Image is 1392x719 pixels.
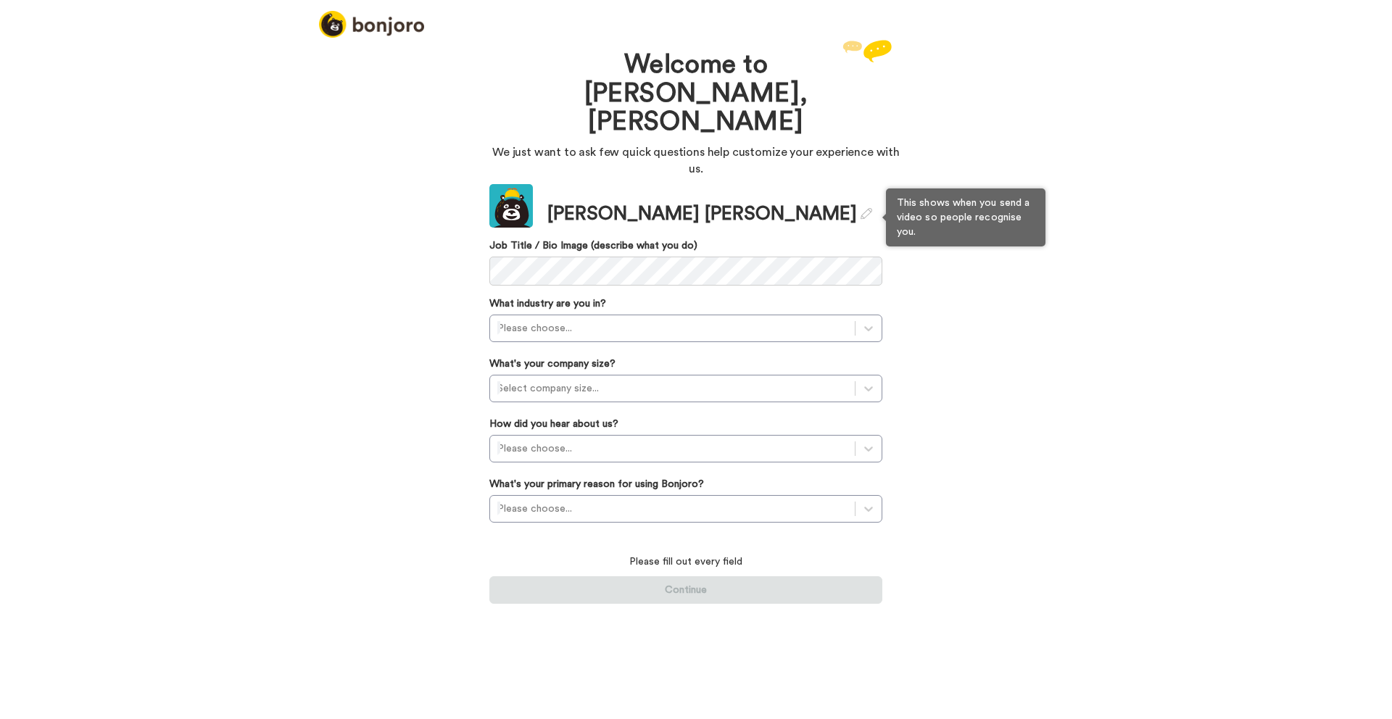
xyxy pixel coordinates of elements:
[489,296,606,311] label: What industry are you in?
[886,188,1045,246] div: This shows when you send a video so people recognise you.
[489,238,882,253] label: Job Title / Bio Image (describe what you do)
[489,144,903,178] p: We just want to ask few quick questions help customize your experience with us.
[489,417,618,431] label: How did you hear about us?
[489,554,882,569] p: Please fill out every field
[842,40,892,62] img: reply.svg
[319,11,424,38] img: logo_full.png
[489,477,704,491] label: What's your primary reason for using Bonjoro?
[489,576,882,604] button: Continue
[533,51,859,137] h1: Welcome to [PERSON_NAME], [PERSON_NAME]
[547,201,872,228] div: [PERSON_NAME] [PERSON_NAME]
[489,357,616,371] label: What's your company size?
